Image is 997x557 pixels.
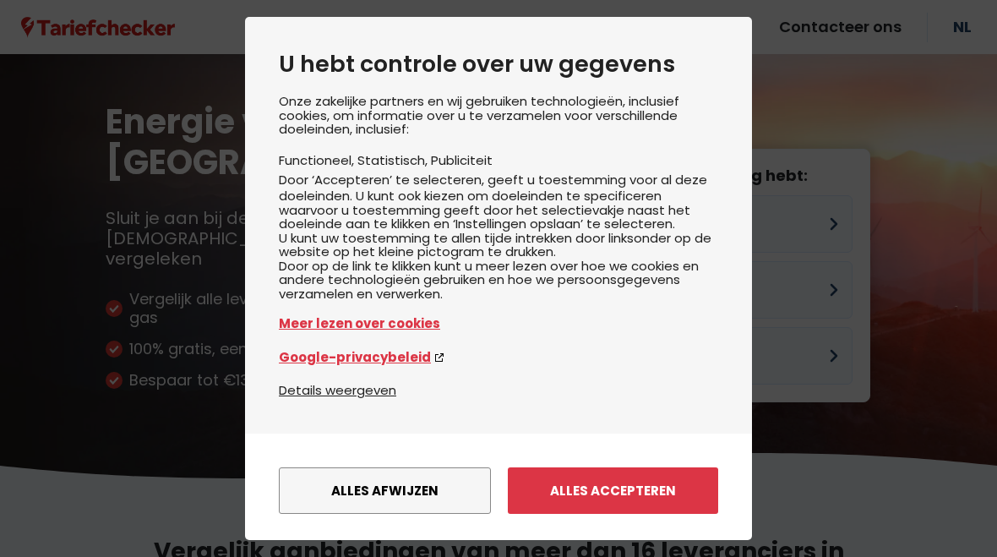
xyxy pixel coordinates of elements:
div: menu [245,434,752,548]
button: Details weergeven [279,380,396,400]
div: Onze zakelijke partners en wij gebruiken technologieën, inclusief cookies, om informatie over u t... [279,95,718,380]
a: Meer lezen over cookies [279,314,718,333]
h2: U hebt controle over uw gegevens [279,51,718,78]
a: Google-privacybeleid [279,347,718,367]
button: Alles accepteren [508,467,718,514]
li: Functioneel [279,151,357,169]
button: Alles afwijzen [279,467,491,514]
li: Statistisch [357,151,431,169]
li: Publiciteit [431,151,493,169]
